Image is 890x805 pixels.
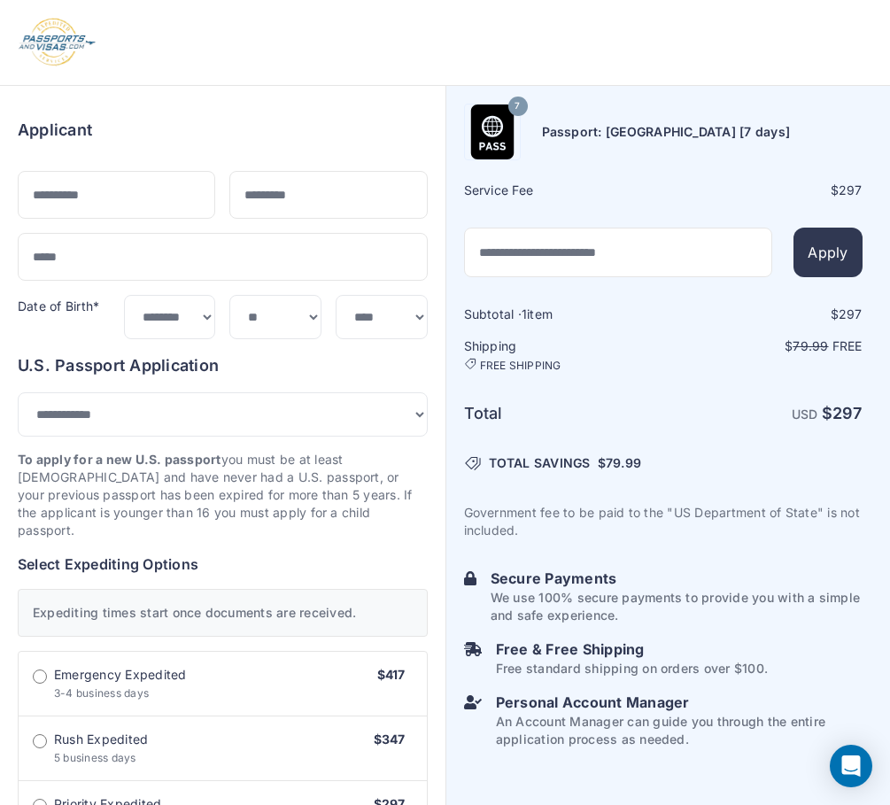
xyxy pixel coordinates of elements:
span: TOTAL SAVINGS [489,454,591,472]
h6: Select Expediting Options [18,553,428,575]
h6: Secure Payments [491,568,863,589]
span: Emergency Expedited [54,666,187,684]
span: Rush Expedited [54,731,148,748]
h6: Applicant [18,118,92,143]
p: An Account Manager can guide you through the entire application process as needed. [496,713,863,748]
h6: Passport: [GEOGRAPHIC_DATA] [7 days] [542,123,791,141]
button: Apply [793,228,862,277]
span: 79.99 [793,338,828,353]
div: Open Intercom Messenger [830,745,872,787]
h6: Free & Free Shipping [496,639,768,660]
span: USD [792,406,818,422]
span: 297 [839,182,863,197]
p: $ [665,337,863,355]
span: $417 [377,667,406,682]
label: Date of Birth* [18,298,99,313]
span: 297 [839,306,863,321]
img: Logo [18,18,97,67]
span: 297 [832,404,863,422]
h6: Service Fee [464,182,662,199]
h6: Total [464,401,662,426]
span: 5 business days [54,751,136,764]
p: Free standard shipping on orders over $100. [496,660,768,677]
span: FREE SHIPPING [480,359,561,373]
strong: $ [822,404,863,422]
div: $ [665,182,863,199]
img: Product Name [465,104,520,159]
h6: Personal Account Manager [496,692,863,713]
div: Expediting times start once documents are received. [18,589,428,637]
span: 79.99 [606,455,641,470]
span: $ [598,454,641,472]
span: $347 [374,731,406,747]
div: $ [665,306,863,323]
span: Free [832,338,863,353]
p: We use 100% secure payments to provide you with a simple and safe experience. [491,589,863,624]
span: 7 [515,95,520,118]
p: Government fee to be paid to the "US Department of State" is not included. [464,504,863,539]
p: you must be at least [DEMOGRAPHIC_DATA] and have never had a U.S. passport, or your previous pass... [18,451,428,539]
span: 3-4 business days [54,686,149,700]
h6: Shipping [464,337,662,373]
strong: To apply for a new U.S. passport [18,452,221,467]
span: 1 [522,306,527,321]
h6: Subtotal · item [464,306,662,323]
h6: U.S. Passport Application [18,353,428,378]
